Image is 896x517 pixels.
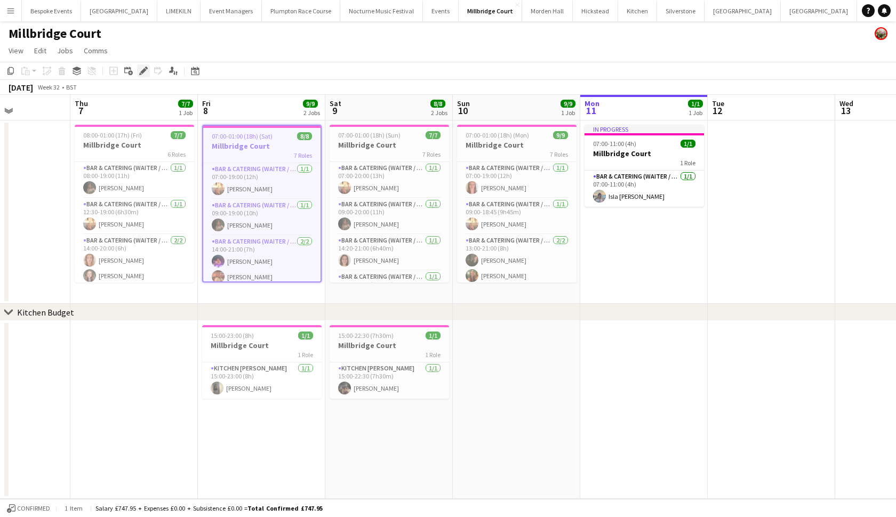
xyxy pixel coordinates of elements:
[340,1,423,21] button: Nocturne Music Festival
[689,109,702,117] div: 1 Job
[328,104,341,117] span: 9
[17,505,50,512] span: Confirmed
[9,26,101,42] h1: Millbridge Court
[66,83,77,91] div: BST
[455,104,470,117] span: 10
[211,332,254,340] span: 15:00-23:00 (8h)
[167,150,186,158] span: 6 Roles
[330,140,449,150] h3: Millbridge Court
[330,235,449,271] app-card-role: Bar & Catering (Waiter / waitress)1/114:20-21:00 (6h40m)[PERSON_NAME]
[75,198,194,235] app-card-role: Bar & Catering (Waiter / waitress)1/112:30-19:00 (6h30m)[PERSON_NAME]
[585,171,704,207] app-card-role: Bar & Catering (Waiter / waitress)1/107:00-11:00 (4h)Isla [PERSON_NAME]
[585,149,704,158] h3: Millbridge Court
[466,131,529,139] span: 07:00-01:00 (18h) (Mon)
[202,325,322,399] app-job-card: 15:00-23:00 (8h)1/1Millbridge Court1 RoleKitchen [PERSON_NAME]1/115:00-23:00 (8h)[PERSON_NAME]
[681,140,695,148] span: 1/1
[203,141,321,151] h3: Millbridge Court
[330,341,449,350] h3: Millbridge Court
[84,46,108,55] span: Comms
[157,1,201,21] button: LIMEKILN
[330,125,449,282] app-job-card: 07:00-01:00 (18h) (Sun)7/7Millbridge Court7 RolesBar & Catering (Waiter / waitress)1/107:00-20:00...
[53,44,77,58] a: Jobs
[75,235,194,286] app-card-role: Bar & Catering (Waiter / waitress)2/214:00-20:00 (6h)[PERSON_NAME][PERSON_NAME]
[593,140,636,148] span: 07:00-11:00 (4h)
[9,46,23,55] span: View
[297,132,312,140] span: 8/8
[203,199,321,236] app-card-role: Bar & Catering (Waiter / waitress)1/109:00-19:00 (10h)[PERSON_NAME]
[83,131,142,139] span: 08:00-01:00 (17h) (Fri)
[430,100,445,108] span: 8/8
[422,150,441,158] span: 7 Roles
[585,125,704,133] div: In progress
[203,163,321,199] app-card-role: Bar & Catering (Waiter / waitress)1/107:00-19:00 (12h)[PERSON_NAME]
[330,362,449,399] app-card-role: Kitchen [PERSON_NAME]1/115:00-22:30 (7h30m)[PERSON_NAME]
[550,150,568,158] span: 7 Roles
[4,44,28,58] a: View
[30,44,51,58] a: Edit
[303,109,320,117] div: 2 Jobs
[75,162,194,198] app-card-role: Bar & Catering (Waiter / waitress)1/108:00-19:00 (11h)[PERSON_NAME]
[680,159,695,167] span: 1 Role
[426,332,441,340] span: 1/1
[585,125,704,207] app-job-card: In progress07:00-11:00 (4h)1/1Millbridge Court1 RoleBar & Catering (Waiter / waitress)1/107:00-11...
[17,307,74,318] div: Kitchen Budget
[330,198,449,235] app-card-role: Bar & Catering (Waiter / waitress)1/109:00-20:00 (11h)[PERSON_NAME]
[781,1,857,21] button: [GEOGRAPHIC_DATA]
[712,99,724,108] span: Tue
[212,132,273,140] span: 07:00-01:00 (18h) (Sat)
[330,271,449,307] app-card-role: Bar & Catering (Waiter / waitress)1/114:20-23:00 (8h40m)
[561,109,575,117] div: 1 Job
[457,125,577,282] div: 07:00-01:00 (18h) (Mon)9/9Millbridge Court7 RolesBar & Catering (Waiter / waitress)1/107:00-19:00...
[710,104,724,117] span: 12
[426,131,441,139] span: 7/7
[457,99,470,108] span: Sun
[705,1,781,21] button: [GEOGRAPHIC_DATA]
[457,162,577,198] app-card-role: Bar & Catering (Waiter / waitress)1/107:00-19:00 (12h)[PERSON_NAME]
[22,1,81,21] button: Bespoke Events
[522,1,573,21] button: Morden Hall
[75,125,194,282] app-job-card: 08:00-01:00 (17h) (Fri)7/7Millbridge Court6 RolesBar & Catering (Waiter / waitress)1/108:00-19:00...
[79,44,112,58] a: Comms
[618,1,657,21] button: Kitchen
[95,504,323,512] div: Salary £747.95 + Expenses £0.00 + Subsistence £0.00 =
[203,236,321,287] app-card-role: Bar & Catering (Waiter / waitress)2/214:00-21:00 (7h)[PERSON_NAME][PERSON_NAME]
[262,1,340,21] button: Plumpton Race Course
[330,325,449,399] app-job-card: 15:00-22:30 (7h30m)1/1Millbridge Court1 RoleKitchen [PERSON_NAME]1/115:00-22:30 (7h30m)[PERSON_NAME]
[431,109,447,117] div: 2 Jobs
[75,99,88,108] span: Thu
[202,341,322,350] h3: Millbridge Court
[202,362,322,399] app-card-role: Kitchen [PERSON_NAME]1/115:00-23:00 (8h)[PERSON_NAME]
[61,504,86,512] span: 1 item
[657,1,705,21] button: Silverstone
[34,46,46,55] span: Edit
[202,125,322,282] app-job-card: 07:00-01:00 (18h) (Sat)8/8Millbridge Court7 RolesBar & Catering (Waiter / waitress)1/107:00-19:00...
[179,109,193,117] div: 1 Job
[573,1,618,21] button: Hickstead
[338,131,401,139] span: 07:00-01:00 (18h) (Sun)
[839,99,853,108] span: Wed
[75,140,194,150] h3: Millbridge Court
[838,104,853,117] span: 13
[298,332,313,340] span: 1/1
[247,504,323,512] span: Total Confirmed £747.95
[688,100,703,108] span: 1/1
[457,140,577,150] h3: Millbridge Court
[298,351,313,359] span: 1 Role
[73,104,88,117] span: 7
[201,1,262,21] button: Event Managers
[423,1,459,21] button: Events
[875,27,887,40] app-user-avatar: Staffing Manager
[330,162,449,198] app-card-role: Bar & Catering (Waiter / waitress)1/107:00-20:00 (13h)[PERSON_NAME]
[459,1,522,21] button: Millbridge Court
[583,104,599,117] span: 11
[561,100,575,108] span: 9/9
[81,1,157,21] button: [GEOGRAPHIC_DATA]
[294,151,312,159] span: 7 Roles
[5,503,52,514] button: Confirmed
